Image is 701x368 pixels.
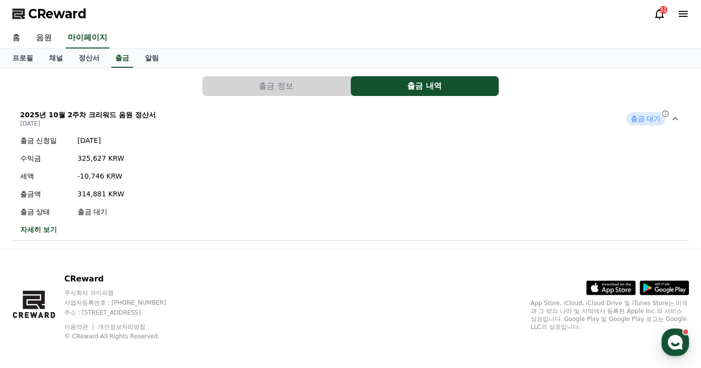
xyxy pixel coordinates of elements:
[78,171,125,181] p: -10,746 KRW
[4,49,41,68] a: 프로필
[20,207,70,217] p: 출금 상태
[20,120,156,128] p: [DATE]
[64,323,95,330] a: 이용약관
[64,289,185,297] p: 주식회사 와이피랩
[31,301,37,309] span: 홈
[28,28,60,48] a: 음원
[20,171,70,181] p: 세액
[20,225,125,234] a: 자세히 보기
[91,301,102,309] span: 대화
[20,136,70,145] p: 출금 신청일
[12,6,87,22] a: CReward
[202,76,350,96] button: 출금 정보
[41,49,71,68] a: 채널
[531,299,689,331] p: App Store, iCloud, iCloud Drive 및 iTunes Store는 미국과 그 밖의 나라 및 지역에서 등록된 Apple Inc.의 서비스 상표입니다. Goo...
[3,286,65,311] a: 홈
[65,286,128,311] a: 대화
[98,323,145,330] a: 개인정보처리방침
[64,299,185,307] p: 사업자등록번호 : [PHONE_NUMBER]
[137,49,167,68] a: 알림
[659,6,667,14] div: 31
[128,286,190,311] a: 설정
[64,309,185,317] p: 주소 : [STREET_ADDRESS]
[64,273,185,285] p: CReward
[20,110,156,120] p: 2025년 10월 2주차 크리워드 음원 정산서
[351,76,499,96] button: 출금 내역
[78,136,125,145] p: [DATE]
[20,189,70,199] p: 출금액
[12,104,689,241] button: 2025년 10월 2주차 크리워드 음원 정산서 [DATE] 출금 대기 출금 신청일 [DATE] 수익금 325,627 KRW 세액 -10,746 KRW 출금액 314,881 K...
[28,6,87,22] span: CReward
[4,28,28,48] a: 홈
[202,76,351,96] a: 출금 정보
[20,153,70,163] p: 수익금
[654,8,665,20] a: 31
[78,207,125,217] p: 출금 대기
[78,153,125,163] p: 325,627 KRW
[66,28,109,48] a: 마이페이지
[78,189,125,199] p: 314,881 KRW
[71,49,107,68] a: 정산서
[626,112,665,125] span: 출금 대기
[64,332,185,340] p: © CReward All Rights Reserved.
[153,301,165,309] span: 설정
[111,49,133,68] a: 출금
